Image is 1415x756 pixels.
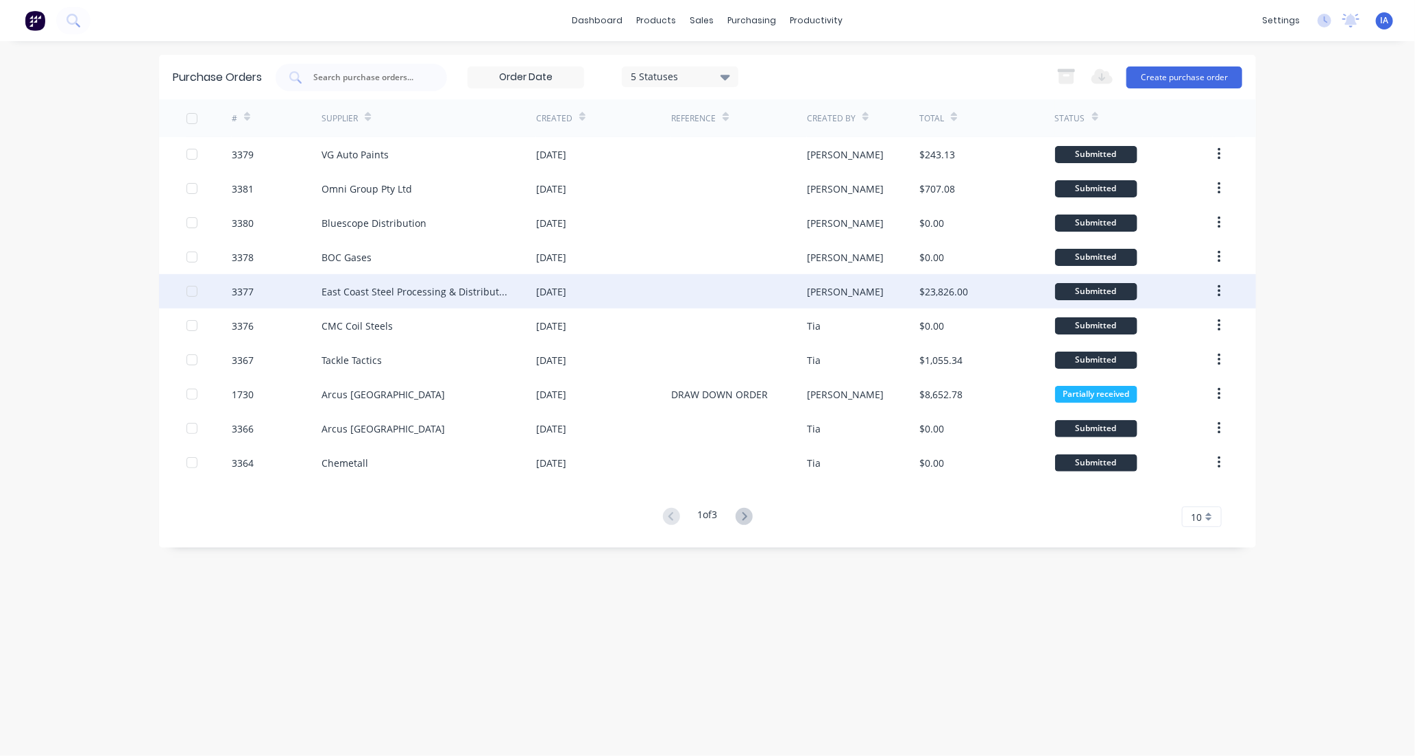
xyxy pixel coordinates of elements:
div: [PERSON_NAME] [807,387,884,402]
div: purchasing [721,10,784,31]
div: 3367 [232,353,254,367]
div: $0.00 [919,250,944,265]
div: Reference [671,112,716,125]
div: [PERSON_NAME] [807,147,884,162]
div: sales [684,10,721,31]
div: Status [1055,112,1085,125]
div: 3377 [232,284,254,299]
div: 1 of 3 [698,507,718,527]
div: 3376 [232,319,254,333]
div: [DATE] [536,284,566,299]
div: East Coast Steel Processing & Distribution [322,284,509,299]
div: $0.00 [919,216,944,230]
img: Factory [25,10,45,31]
div: settings [1255,10,1307,31]
div: Total [919,112,944,125]
div: Tia [807,353,821,367]
div: [DATE] [536,387,566,402]
div: BOC Gases [322,250,372,265]
div: $243.13 [919,147,955,162]
div: $23,826.00 [919,284,968,299]
div: 3379 [232,147,254,162]
div: Submitted [1055,180,1137,197]
div: 3378 [232,250,254,265]
div: [PERSON_NAME] [807,216,884,230]
div: 5 Statuses [631,69,729,84]
div: [DATE] [536,456,566,470]
div: $1,055.34 [919,353,963,367]
button: Create purchase order [1126,66,1242,88]
div: [PERSON_NAME] [807,250,884,265]
div: DRAW DOWN ORDER [671,387,768,402]
div: Submitted [1055,420,1137,437]
div: 1730 [232,387,254,402]
div: productivity [784,10,850,31]
div: $0.00 [919,422,944,436]
div: [DATE] [536,216,566,230]
div: [PERSON_NAME] [807,284,884,299]
div: [DATE] [536,250,566,265]
div: $0.00 [919,319,944,333]
div: $707.08 [919,182,955,196]
div: [DATE] [536,353,566,367]
div: Created [536,112,572,125]
div: VG Auto Paints [322,147,389,162]
div: Arcus [GEOGRAPHIC_DATA] [322,422,445,436]
div: Submitted [1055,317,1137,334]
a: dashboard [566,10,630,31]
div: Tia [807,422,821,436]
div: Tackle Tactics [322,353,382,367]
div: Submitted [1055,215,1137,232]
div: Tia [807,456,821,470]
div: Chemetall [322,456,368,470]
div: Submitted [1055,249,1137,266]
div: Created By [807,112,856,125]
div: CMC Coil Steels [322,319,393,333]
div: [DATE] [536,147,566,162]
div: 3381 [232,182,254,196]
div: $8,652.78 [919,387,963,402]
div: [DATE] [536,182,566,196]
div: 3380 [232,216,254,230]
div: Supplier [322,112,358,125]
div: products [630,10,684,31]
div: Arcus [GEOGRAPHIC_DATA] [322,387,445,402]
span: IA [1381,14,1389,27]
div: [PERSON_NAME] [807,182,884,196]
div: Partially received [1055,386,1137,403]
span: 10 [1191,510,1202,524]
div: Submitted [1055,352,1137,369]
div: 3366 [232,422,254,436]
div: $0.00 [919,456,944,470]
div: Submitted [1055,283,1137,300]
div: Omni Group Pty Ltd [322,182,412,196]
input: Order Date [468,67,583,88]
input: Search purchase orders... [312,71,426,84]
div: Bluescope Distribution [322,216,426,230]
div: Purchase Orders [173,69,262,86]
div: 3364 [232,456,254,470]
div: Submitted [1055,454,1137,472]
div: Submitted [1055,146,1137,163]
div: # [232,112,237,125]
div: Tia [807,319,821,333]
div: [DATE] [536,319,566,333]
div: [DATE] [536,422,566,436]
